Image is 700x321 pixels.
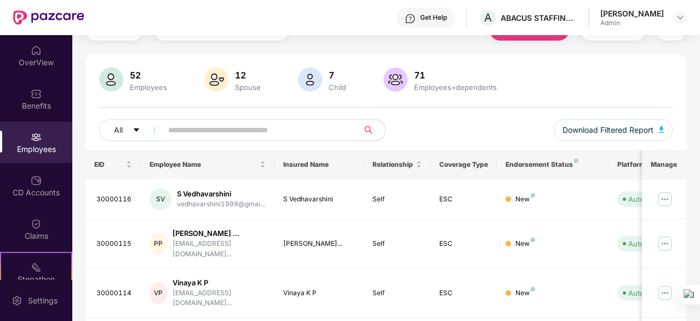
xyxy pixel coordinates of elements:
span: EID [94,160,124,169]
img: svg+xml;base64,PHN2ZyBpZD0iQmVuZWZpdHMiIHhtbG5zPSJodHRwOi8vd3d3LnczLm9yZy8yMDAwL3N2ZyIgd2lkdGg9Ij... [31,88,42,99]
div: Settings [25,295,61,306]
div: 52 [128,70,169,81]
div: [PERSON_NAME] [600,8,664,19]
div: Auto Verified [628,194,672,205]
img: svg+xml;base64,PHN2ZyBpZD0iSGVscC0zMngzMiIgeG1sbnM9Imh0dHA6Ly93d3cudzMub3JnLzIwMDAvc3ZnIiB3aWR0aD... [405,13,416,24]
img: svg+xml;base64,PHN2ZyBpZD0iQ2xhaW0iIHhtbG5zPSJodHRwOi8vd3d3LnczLm9yZy8yMDAwL3N2ZyIgd2lkdGg9IjIwIi... [31,218,42,229]
div: [EMAIL_ADDRESS][DOMAIN_NAME]... [173,288,266,309]
img: svg+xml;base64,PHN2ZyBpZD0iSG9tZSIgeG1sbnM9Imh0dHA6Ly93d3cudzMub3JnLzIwMDAvc3ZnIiB3aWR0aD0iMjAiIG... [31,45,42,56]
th: EID [85,150,141,179]
img: manageButton [656,235,674,252]
div: Get Help [420,13,447,22]
div: SV [150,188,171,210]
img: svg+xml;base64,PHN2ZyB4bWxucz0iaHR0cDovL3d3dy53My5vcmcvMjAwMC9zdmciIHhtbG5zOnhsaW5rPSJodHRwOi8vd3... [383,67,408,92]
div: 30000114 [96,288,133,299]
div: 12 [233,70,263,81]
div: New [515,194,535,205]
div: 71 [412,70,499,81]
img: svg+xml;base64,PHN2ZyB4bWxucz0iaHR0cDovL3d3dy53My5vcmcvMjAwMC9zdmciIHhtbG5zOnhsaW5rPSJodHRwOi8vd3... [659,126,664,133]
img: svg+xml;base64,PHN2ZyB4bWxucz0iaHR0cDovL3d3dy53My5vcmcvMjAwMC9zdmciIHdpZHRoPSI4IiBoZWlnaHQ9IjgiIH... [531,238,535,242]
div: [PERSON_NAME] ... [173,228,266,239]
img: svg+xml;base64,PHN2ZyB4bWxucz0iaHR0cDovL3d3dy53My5vcmcvMjAwMC9zdmciIHdpZHRoPSI4IiBoZWlnaHQ9IjgiIH... [531,193,535,198]
div: 30000115 [96,239,133,249]
div: Auto Verified [628,238,672,249]
th: Relationship [364,150,431,179]
div: 7 [326,70,348,81]
img: svg+xml;base64,PHN2ZyBpZD0iQ0RfQWNjb3VudHMiIGRhdGEtbmFtZT0iQ0QgQWNjb3VudHMiIHhtbG5zPSJodHRwOi8vd3... [31,175,42,186]
div: Platform Status [617,160,678,169]
button: Allcaret-down [99,119,166,141]
div: Stepathon [1,274,71,285]
span: Employee Name [150,160,257,169]
div: [PERSON_NAME]... [283,239,355,249]
span: Relationship [372,160,414,169]
img: manageButton [656,190,674,208]
div: Self [372,288,422,299]
div: PP [150,233,167,255]
span: caret-down [133,126,140,135]
span: Download Filtered Report [563,124,653,136]
div: Self [372,239,422,249]
div: S Vedhavarshini [177,189,265,199]
div: VP [150,282,167,304]
th: Insured Name [274,150,364,179]
div: vedhavarshini1999@gmai... [177,199,265,210]
img: svg+xml;base64,PHN2ZyB4bWxucz0iaHR0cDovL3d3dy53My5vcmcvMjAwMC9zdmciIHhtbG5zOnhsaW5rPSJodHRwOi8vd3... [298,67,322,92]
img: svg+xml;base64,PHN2ZyB4bWxucz0iaHR0cDovL3d3dy53My5vcmcvMjAwMC9zdmciIHhtbG5zOnhsaW5rPSJodHRwOi8vd3... [99,67,123,92]
div: Vinaya K P [173,278,266,288]
div: Employees [128,83,169,92]
th: Employee Name [141,150,274,179]
button: Download Filtered Report [554,119,673,141]
span: search [358,126,380,134]
div: New [515,288,535,299]
div: Auto Verified [628,288,672,299]
div: Vinaya K P [283,288,355,299]
span: All [114,124,123,136]
div: Endorsement Status [506,160,599,169]
th: Coverage Type [431,150,497,179]
img: svg+xml;base64,PHN2ZyB4bWxucz0iaHR0cDovL3d3dy53My5vcmcvMjAwMC9zdmciIHdpZHRoPSIyMSIgaGVpZ2h0PSIyMC... [31,262,42,273]
img: svg+xml;base64,PHN2ZyBpZD0iRHJvcGRvd24tMzJ4MzIiIHhtbG5zPSJodHRwOi8vd3d3LnczLm9yZy8yMDAwL3N2ZyIgd2... [676,13,685,22]
div: Employees+dependents [412,83,499,92]
img: svg+xml;base64,PHN2ZyBpZD0iU2V0dGluZy0yMHgyMCIgeG1sbnM9Imh0dHA6Ly93d3cudzMub3JnLzIwMDAvc3ZnIiB3aW... [12,295,22,306]
div: Child [326,83,348,92]
img: svg+xml;base64,PHN2ZyB4bWxucz0iaHR0cDovL3d3dy53My5vcmcvMjAwMC9zdmciIHdpZHRoPSI4IiBoZWlnaHQ9IjgiIH... [531,287,535,291]
img: New Pazcare Logo [13,10,84,25]
div: ABACUS STAFFING AND SERVICES PRIVATE LIMITED [501,13,577,23]
img: svg+xml;base64,PHN2ZyB4bWxucz0iaHR0cDovL3d3dy53My5vcmcvMjAwMC9zdmciIHhtbG5zOnhsaW5rPSJodHRwOi8vd3... [204,67,228,92]
div: ESC [439,239,489,249]
img: svg+xml;base64,PHN2ZyB4bWxucz0iaHR0cDovL3d3dy53My5vcmcvMjAwMC9zdmciIHdpZHRoPSI4IiBoZWlnaHQ9IjgiIH... [574,159,578,163]
div: Spouse [233,83,263,92]
div: 30000116 [96,194,133,205]
th: Manage [642,150,686,179]
div: Self [372,194,422,205]
div: [EMAIL_ADDRESS][DOMAIN_NAME]... [173,239,266,260]
div: Admin [600,19,664,27]
span: A [484,11,492,24]
img: svg+xml;base64,PHN2ZyBpZD0iRW1wbG95ZWVzIiB4bWxucz0iaHR0cDovL3d3dy53My5vcmcvMjAwMC9zdmciIHdpZHRoPS... [31,132,42,143]
div: ESC [439,288,489,299]
div: S Vedhavarshini [283,194,355,205]
img: manageButton [656,284,674,302]
div: ESC [439,194,489,205]
button: search [358,119,386,141]
div: New [515,239,535,249]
